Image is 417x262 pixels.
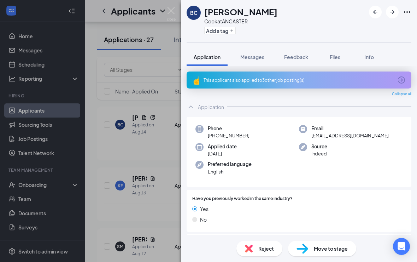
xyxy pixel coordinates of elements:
div: Cook at ANCASTER [204,18,277,25]
span: No [200,216,207,223]
span: English [208,168,252,175]
svg: ArrowRight [388,8,397,16]
span: Indeed [311,150,327,157]
span: Phone [208,125,249,132]
span: Email [311,125,389,132]
span: Info [364,54,374,60]
h1: [PERSON_NAME] [204,6,277,18]
svg: ChevronUp [187,103,195,111]
span: Have you previously worked in the same industry? [192,195,293,202]
span: Source [311,143,327,150]
button: ArrowLeftNew [369,6,382,18]
div: This applicant also applied to 3 other job posting(s) [204,77,393,83]
span: Applied date [208,143,237,150]
button: PlusAdd a tag [204,27,236,34]
span: Preferred language [208,161,252,168]
span: Feedback [284,54,308,60]
span: [DATE] [208,150,237,157]
button: ArrowRight [386,6,399,18]
span: [PHONE_NUMBER] [208,132,249,139]
span: Messages [240,54,264,60]
span: Application [194,54,221,60]
div: Application [198,103,224,110]
span: Collapse all [392,91,411,97]
svg: Plus [230,29,234,33]
svg: ArrowCircle [397,76,406,84]
div: BC [190,9,198,16]
span: Reject [258,245,274,252]
span: [EMAIL_ADDRESS][DOMAIN_NAME] [311,132,389,139]
span: Move to stage [314,245,348,252]
span: Yes [200,205,208,213]
svg: Ellipses [403,8,411,16]
span: Files [330,54,340,60]
div: Open Intercom Messenger [393,238,410,255]
svg: ArrowLeftNew [371,8,380,16]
